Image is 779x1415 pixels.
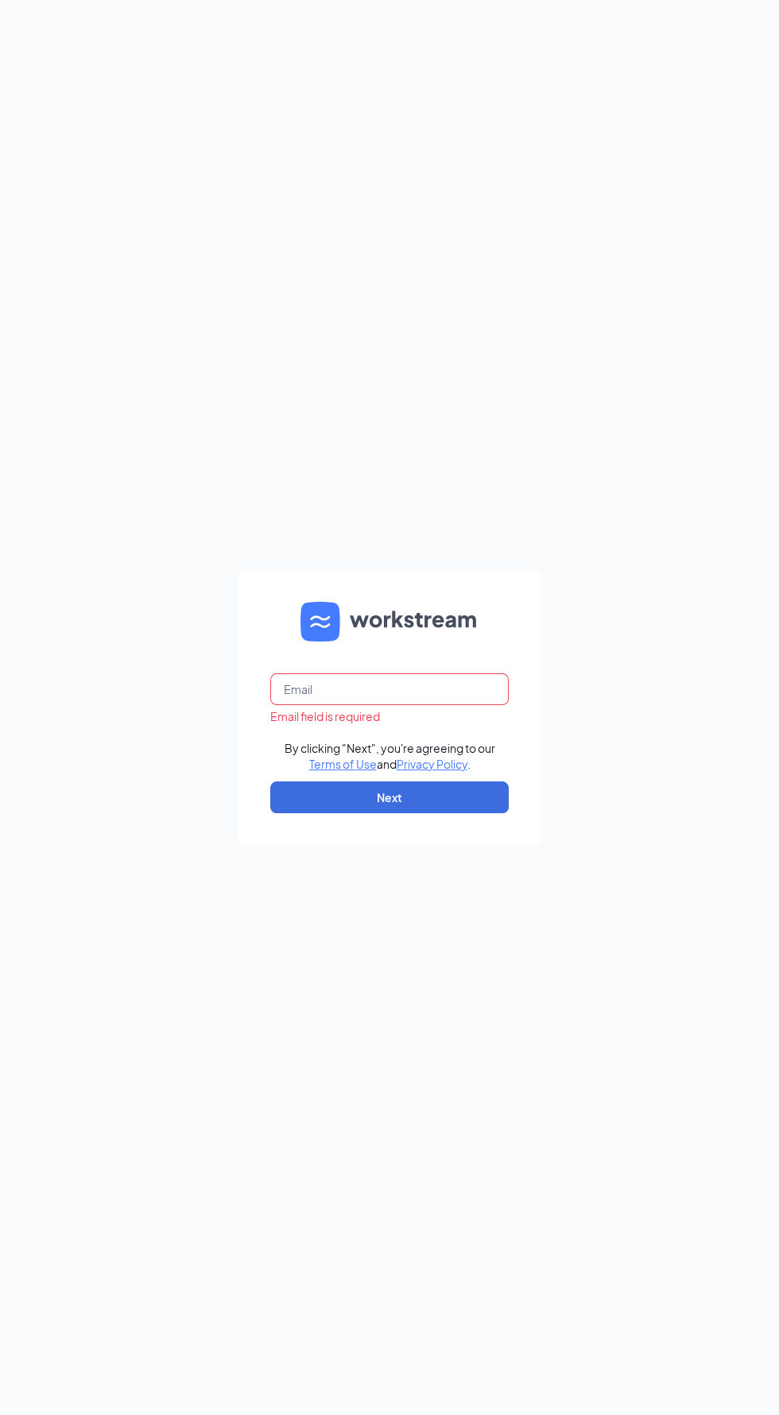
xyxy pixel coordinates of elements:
[285,740,495,772] div: By clicking "Next", you're agreeing to our and .
[270,708,509,724] div: Email field is required
[270,673,509,705] input: Email
[309,757,377,771] a: Terms of Use
[270,781,509,813] button: Next
[300,602,479,642] img: WS logo and Workstream text
[397,757,467,771] a: Privacy Policy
